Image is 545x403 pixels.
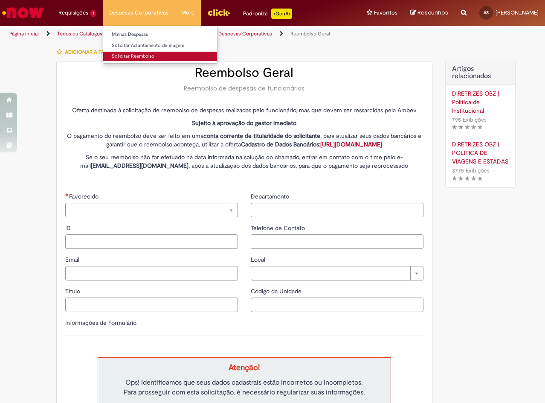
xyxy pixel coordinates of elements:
[452,89,509,115] a: DIRETRIZES OBZ | Política de Institucional
[65,193,69,196] span: Necessários
[69,193,100,200] span: Necessários - Favorecido
[65,84,423,93] div: Reembolso de despesas de funcionários
[251,266,423,280] a: Limpar campo Local
[65,153,423,170] p: Se o seu reembolso não for efetuado na data informada na solução do chamado, entrar em contato co...
[124,388,365,397] span: Para prosseguir com esta solicitação, é necessário regularizar suas informações.
[9,30,39,37] a: Página inicial
[452,140,509,166] a: DIRETRIZES OBZ | POLÍTICA DE VIAGENS E ESTADAS
[103,30,217,39] a: Minhas Despesas
[65,224,72,232] span: ID
[488,114,493,126] span: •
[496,9,539,16] span: [PERSON_NAME]
[207,6,230,19] img: click_logo_yellow_360x200.png
[290,30,330,37] a: Reembolso Geral
[320,140,382,148] a: [URL][DOMAIN_NAME]
[6,26,357,42] ul: Trilhas de página
[229,362,260,373] strong: Atenção!
[251,224,307,232] span: Telefone de Contato
[65,266,238,280] input: Email
[484,10,489,15] span: AS
[251,298,423,312] input: Código da Unidade
[452,167,490,174] span: 3775 Exibições
[491,165,496,176] span: •
[65,66,423,80] h2: Reembolso Geral
[65,287,82,295] span: Título
[251,256,267,263] span: Local
[243,9,292,19] div: Padroniza
[452,116,487,123] span: 795 Exibições
[57,30,102,37] a: Todos os Catálogos
[103,52,217,61] a: Solicitar Reembolso
[65,256,81,263] span: Email
[65,106,423,114] p: Oferta destinada à solicitação de reembolso de despesas realizadas pelo funcionário, mas que deve...
[203,132,320,140] strong: conta corrente de titularidade do solicitante
[251,193,291,200] span: Departamento
[410,9,448,17] a: Rascunhos
[90,10,96,17] span: 1
[58,9,88,17] span: Requisições
[125,378,363,387] span: Ops! Identificamos que seus dados cadastrais estão incorretos ou incompletos.
[241,140,382,148] strong: Cadastro de Dados Bancários:
[251,234,423,249] input: Telefone de Contato
[65,49,126,55] span: Adicionar a Favoritos
[181,9,194,17] span: More
[65,203,238,217] a: Limpar campo Favorecido
[56,43,131,61] button: Adicionar a Favoritos
[417,9,448,17] span: Rascunhos
[103,41,217,50] a: Solicitar Adiantamento de Viagem
[374,9,397,17] span: Favoritos
[65,298,238,312] input: Título
[218,30,272,37] a: Despesas Corporativas
[91,162,188,169] strong: [EMAIL_ADDRESS][DOMAIN_NAME]
[271,9,292,19] p: +GenAi
[1,4,45,21] img: ServiceNow
[192,119,296,127] strong: Sujeito à aprovação do gestor imediato
[65,234,238,249] input: ID
[251,287,303,295] span: Código da Unidade
[109,9,168,17] span: Despesas Corporativas
[251,203,423,217] input: Departamento
[103,26,217,64] ul: Despesas Corporativas
[452,65,509,80] h3: Artigos relacionados
[65,319,136,327] label: Informações de Formulário
[65,131,423,149] p: O pagamento do reembolso deve ser feito em uma , para atualizar seus dados bancários e garantir q...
